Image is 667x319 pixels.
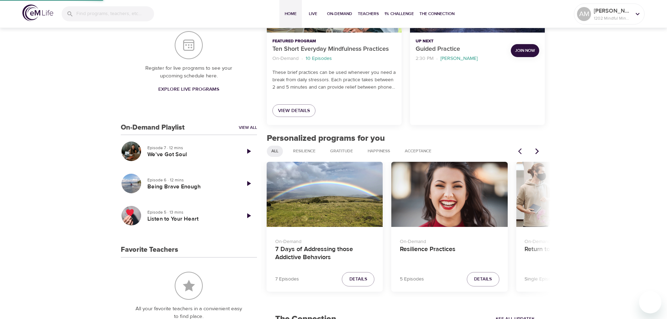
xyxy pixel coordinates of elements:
h3: On-Demand Playlist [121,124,185,132]
p: On-Demand [524,235,624,245]
h4: Resilience Practices [400,245,499,262]
nav: breadcrumb [416,54,505,63]
p: On-Demand [400,235,499,245]
a: Play Episode [240,207,257,224]
img: logo [22,5,53,21]
span: On-Demand [327,10,352,18]
h4: Return to the Workplace [524,245,624,262]
span: 1% Challenge [384,10,414,18]
p: Ten Short Everyday Mindfulness Practices [272,44,396,54]
p: 2:30 PM [416,55,433,62]
span: Gratitude [326,148,357,154]
p: Episode 7 · 12 mins [147,145,235,151]
p: Single Episode [524,276,557,283]
h3: Favorite Teachers [121,246,178,254]
p: Episode 5 · 13 mins [147,209,235,215]
div: Gratitude [326,146,357,157]
p: 5 Episodes [400,276,424,283]
div: Acceptance [400,146,436,157]
div: Resilience [289,146,320,157]
img: Favorite Teachers [175,272,203,300]
p: On-Demand [275,235,375,245]
p: [PERSON_NAME] [440,55,478,62]
p: [PERSON_NAME] [594,7,631,15]
h5: Listen to Your Heart [147,215,235,223]
button: We've Got Soul [121,141,142,162]
input: Find programs, teachers, etc... [76,6,154,21]
span: All [267,148,283,154]
p: These brief practices can be used whenever you need a break from daily stressors. Each practice t... [272,69,396,91]
a: Explore Live Programs [155,83,222,96]
p: 1202 Mindful Minutes [594,15,631,21]
span: Happiness [363,148,394,154]
nav: breadcrumb [272,54,396,63]
h2: Personalized programs for you [267,133,545,144]
button: Details [467,272,499,286]
span: Home [282,10,299,18]
li: · [301,54,303,63]
img: Your Live Schedule [175,31,203,59]
p: Up Next [416,38,505,44]
button: Listen to Your Heart [121,205,142,226]
span: Resilience [289,148,320,154]
h5: Being Brave Enough [147,183,235,190]
button: Resilience Practices [391,162,508,227]
p: On-Demand [272,55,299,62]
button: Next items [529,144,545,159]
button: Previous items [514,144,529,159]
span: Join Now [515,47,535,54]
span: Details [474,275,492,283]
span: Live [305,10,321,18]
p: Register for live programs to see your upcoming schedule here. [135,64,243,80]
h4: 7 Days of Addressing those Addictive Behaviors [275,245,375,262]
p: Featured Program [272,38,396,44]
a: View All [239,125,257,131]
span: View Details [278,106,310,115]
p: 10 Episodes [306,55,332,62]
span: Acceptance [401,148,436,154]
div: Happiness [363,146,395,157]
button: 7 Days of Addressing those Addictive Behaviors [267,162,383,227]
p: Guided Practice [416,44,505,54]
span: Explore Live Programs [158,85,219,94]
h5: We've Got Soul [147,151,235,158]
span: The Connection [419,10,454,18]
p: Episode 6 · 12 mins [147,177,235,183]
a: Play Episode [240,143,257,160]
a: View Details [272,104,315,117]
li: · [436,54,438,63]
div: All [267,146,283,157]
a: Play Episode [240,175,257,192]
button: Join Now [511,44,539,57]
button: Being Brave Enough [121,173,142,194]
button: Details [342,272,375,286]
span: Details [349,275,367,283]
p: 7 Episodes [275,276,299,283]
div: AM [577,7,591,21]
span: Teachers [358,10,379,18]
button: Return to the Workplace [516,162,632,227]
iframe: Button to launch messaging window [639,291,661,313]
